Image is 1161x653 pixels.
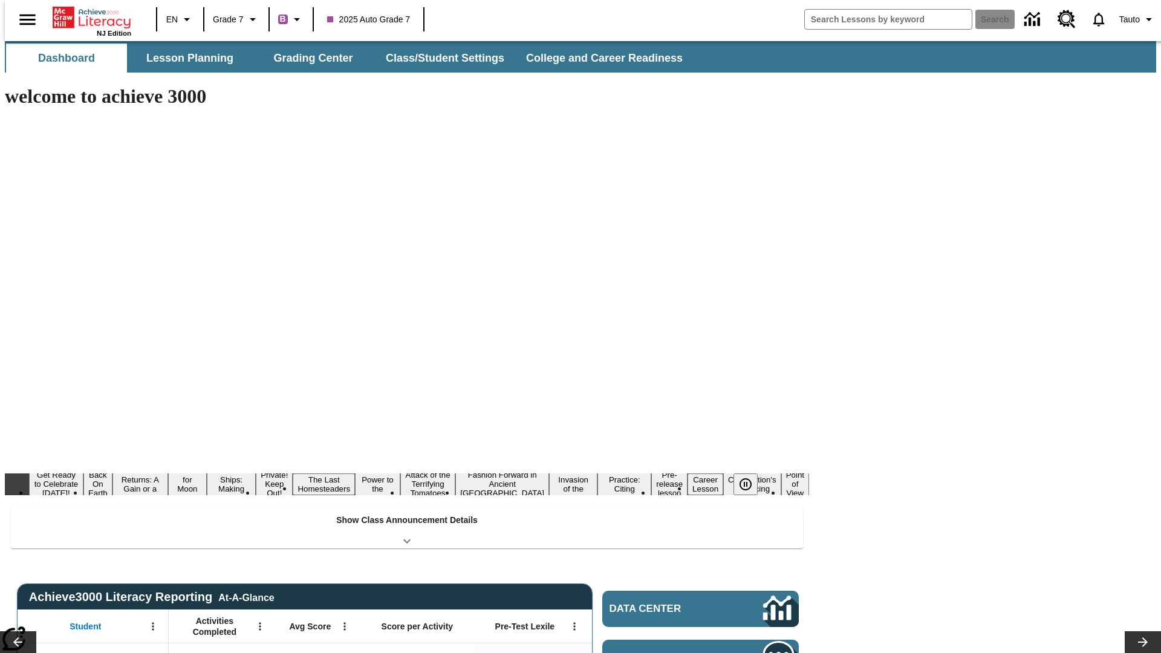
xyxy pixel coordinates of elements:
span: Activities Completed [175,616,255,637]
button: Slide 5 Cruise Ships: Making Waves [207,464,256,504]
button: Open Menu [251,617,269,635]
button: Profile/Settings [1114,8,1161,30]
span: B [280,11,286,27]
span: Pre-Test Lexile [495,621,555,632]
div: Home [53,4,131,37]
div: At-A-Glance [218,590,274,603]
span: 2025 Auto Grade 7 [327,13,411,26]
input: search field [805,10,972,29]
button: Grade: Grade 7, Select a grade [208,8,265,30]
button: Slide 3 Free Returns: A Gain or a Drain? [112,464,168,504]
a: Resource Center, Will open in new tab [1050,3,1083,36]
button: Grading Center [253,44,374,73]
a: Notifications [1083,4,1114,35]
button: Slide 8 Solar Power to the People [355,464,400,504]
a: Data Center [602,591,799,627]
button: Class/Student Settings [376,44,514,73]
button: Open Menu [336,617,354,635]
button: Slide 10 Fashion Forward in Ancient Rome [455,469,549,499]
button: Slide 11 The Invasion of the Free CD [549,464,597,504]
button: Lesson carousel, Next [1125,631,1161,653]
span: Avg Score [289,621,331,632]
button: Language: EN, Select a language [161,8,200,30]
button: Slide 15 The Constitution's Balancing Act [723,464,781,504]
span: Data Center [610,603,723,615]
span: Tauto [1119,13,1140,26]
p: Show Class Announcement Details [336,514,478,527]
div: Show Class Announcement Details [11,507,803,548]
button: Slide 1 Get Ready to Celebrate Juneteenth! [29,469,83,499]
a: Home [53,5,131,30]
a: Data Center [1017,3,1050,36]
button: Dashboard [6,44,127,73]
button: Slide 14 Career Lesson [688,473,723,495]
button: Slide 13 Pre-release lesson [651,469,688,499]
span: NJ Edition [97,30,131,37]
span: Grade 7 [213,13,244,26]
div: SubNavbar [5,41,1156,73]
span: EN [166,13,178,26]
button: Slide 4 Time for Moon Rules? [168,464,207,504]
button: Slide 16 Point of View [781,469,809,499]
button: Slide 12 Mixed Practice: Citing Evidence [597,464,651,504]
button: Lesson Planning [129,44,250,73]
button: Open Menu [565,617,584,635]
span: Score per Activity [382,621,454,632]
div: Pause [733,473,770,495]
button: Slide 7 The Last Homesteaders [293,473,355,495]
div: SubNavbar [5,44,694,73]
h1: welcome to achieve 3000 [5,85,809,108]
button: Open Menu [144,617,162,635]
button: Boost Class color is purple. Change class color [273,8,309,30]
button: Slide 9 Attack of the Terrifying Tomatoes [400,469,455,499]
span: Achieve3000 Literacy Reporting [29,590,275,604]
button: Slide 2 Back On Earth [83,469,112,499]
button: Open side menu [10,2,45,37]
button: Slide 6 Private! Keep Out! [256,469,293,499]
button: College and Career Readiness [516,44,692,73]
span: Student [70,621,101,632]
button: Pause [733,473,758,495]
